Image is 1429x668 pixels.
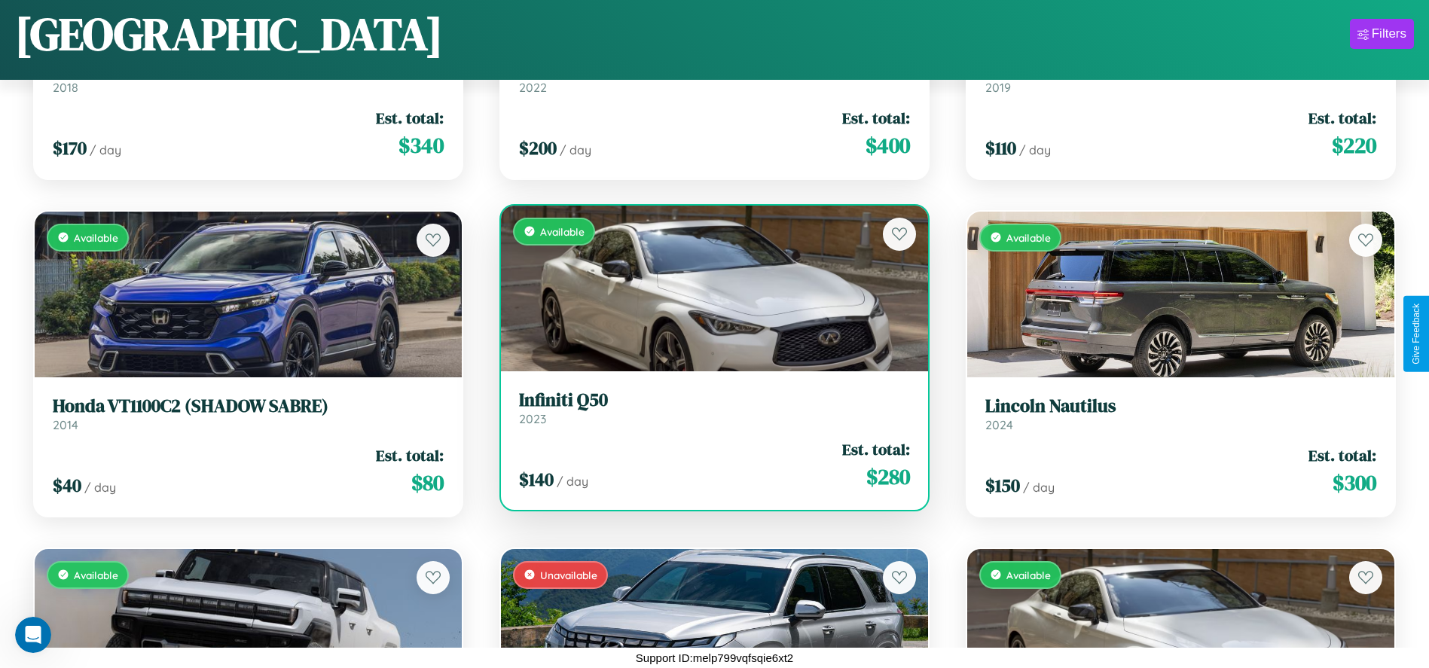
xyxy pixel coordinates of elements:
h3: Lincoln Nautilus [985,395,1376,417]
p: Support ID: melp799vqfsqie6xt2 [636,648,793,668]
a: Infiniti Q502023 [519,389,910,426]
span: $ 140 [519,467,554,492]
span: 2018 [53,80,78,95]
span: $ 150 [985,473,1020,498]
span: Available [74,569,118,581]
span: / day [1019,142,1051,157]
h1: [GEOGRAPHIC_DATA] [15,3,443,65]
span: $ 400 [866,130,910,160]
a: Honda VT1100C2 (SHADOW SABRE)2014 [53,395,444,432]
span: 2019 [985,80,1011,95]
span: $ 220 [1332,130,1376,160]
span: Available [74,231,118,244]
h3: Honda VT1100C2 (SHADOW SABRE) [53,395,444,417]
span: Available [1006,569,1051,581]
span: / day [560,142,591,157]
span: / day [557,474,588,489]
span: 2014 [53,417,78,432]
span: Est. total: [842,438,910,460]
span: $ 200 [519,136,557,160]
span: / day [90,142,121,157]
span: $ 110 [985,136,1016,160]
span: Est. total: [376,444,444,466]
span: $ 280 [866,462,910,492]
span: 2024 [985,417,1013,432]
span: $ 40 [53,473,81,498]
span: / day [1023,480,1055,495]
iframe: Intercom live chat [15,617,51,653]
span: / day [84,480,116,495]
span: 2023 [519,411,546,426]
span: Est. total: [376,107,444,129]
span: Available [1006,231,1051,244]
span: Est. total: [842,107,910,129]
a: Lincoln Nautilus2024 [985,395,1376,432]
span: Est. total: [1308,107,1376,129]
div: Filters [1372,26,1406,41]
span: Unavailable [540,569,597,581]
span: Est. total: [1308,444,1376,466]
span: $ 300 [1333,468,1376,498]
button: Filters [1350,19,1414,49]
span: $ 340 [398,130,444,160]
span: $ 170 [53,136,87,160]
span: 2022 [519,80,547,95]
span: Available [540,225,585,238]
span: $ 80 [411,468,444,498]
h3: Infiniti Q50 [519,389,910,411]
div: Give Feedback [1411,303,1421,365]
